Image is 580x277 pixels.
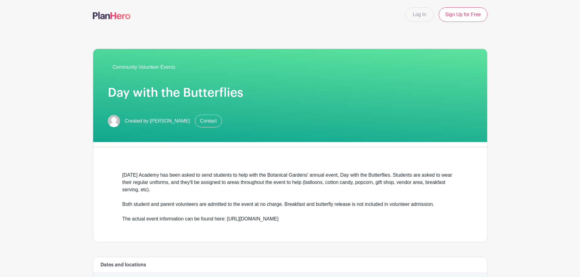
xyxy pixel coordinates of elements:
[108,115,120,127] img: default-ce2991bfa6775e67f084385cd625a349d9dcbb7a52a09fb2fda1e96e2d18dcdb.png
[405,7,434,22] a: Log In
[122,171,458,223] div: [DATE] Academy has been asked to send students to help with the Botanical Gardens' annual event, ...
[93,12,131,19] img: logo-507f7623f17ff9eddc593b1ce0a138ce2505c220e1c5a4e2b4648c50719b7d32.svg
[108,85,473,100] h1: Day with the Butterflies
[100,262,146,268] h6: Dates and locations
[195,115,222,127] a: Contact
[439,7,487,22] a: Sign Up for Free
[113,64,175,71] span: Community Volunteer Events
[125,117,190,125] span: Created by [PERSON_NAME]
